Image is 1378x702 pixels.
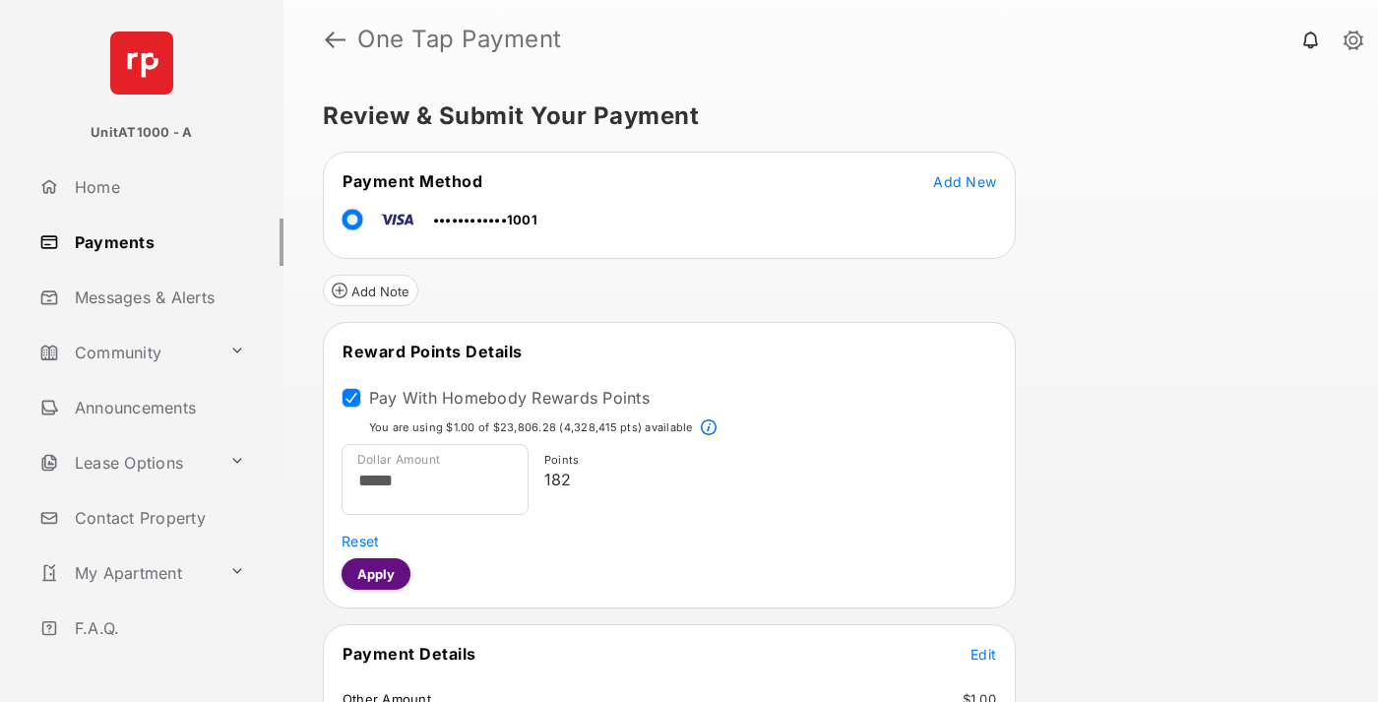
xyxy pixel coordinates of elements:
[31,384,283,431] a: Announcements
[343,342,523,361] span: Reward Points Details
[342,533,379,549] span: Reset
[343,171,482,191] span: Payment Method
[369,388,650,408] label: Pay With Homebody Rewards Points
[31,163,283,211] a: Home
[31,439,221,486] a: Lease Options
[544,452,989,469] p: Points
[31,219,283,266] a: Payments
[323,104,1323,128] h5: Review & Submit Your Payment
[343,644,476,664] span: Payment Details
[971,646,996,663] span: Edit
[342,558,410,590] button: Apply
[971,644,996,664] button: Edit
[544,468,989,491] p: 182
[31,605,283,652] a: F.A.Q.
[933,173,996,190] span: Add New
[91,123,192,143] p: UnitAT1000 - A
[31,329,221,376] a: Community
[31,549,221,597] a: My Apartment
[342,531,379,550] button: Reset
[31,274,283,321] a: Messages & Alerts
[433,212,537,227] span: ••••••••••••1001
[110,32,173,95] img: svg+xml;base64,PHN2ZyB4bWxucz0iaHR0cDovL3d3dy53My5vcmcvMjAwMC9zdmciIHdpZHRoPSI2NCIgaGVpZ2h0PSI2NC...
[933,171,996,191] button: Add New
[357,28,562,51] strong: One Tap Payment
[31,494,283,542] a: Contact Property
[323,275,418,306] button: Add Note
[369,419,693,436] p: You are using $1.00 of $23,806.28 (4,328,415 pts) available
